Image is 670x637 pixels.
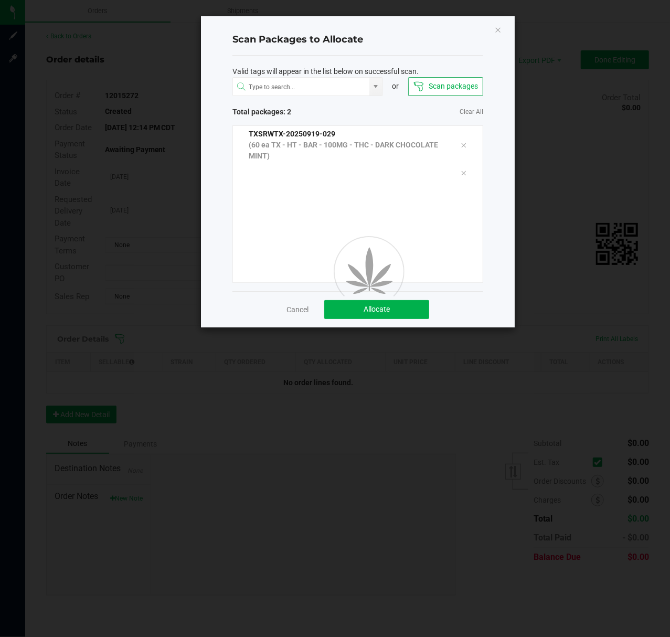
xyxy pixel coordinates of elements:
[232,107,358,118] span: Total packages: 2
[383,81,408,92] div: or
[232,66,419,77] span: Valid tags will appear in the list below on successful scan.
[453,139,475,151] div: Remove tag
[408,77,483,96] button: Scan packages
[494,23,502,36] button: Close
[249,130,335,138] span: TXSRWTX-20250919-029
[233,78,369,97] input: NO DATA FOUND
[249,140,445,162] p: (60 ea TX - HT - BAR - 100MG - THC - DARK CHOCOLATE MINT)
[232,33,483,47] h4: Scan Packages to Allocate
[460,108,483,116] a: Clear All
[286,304,309,315] a: Cancel
[324,300,429,319] button: Allocate
[453,167,475,179] div: Remove tag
